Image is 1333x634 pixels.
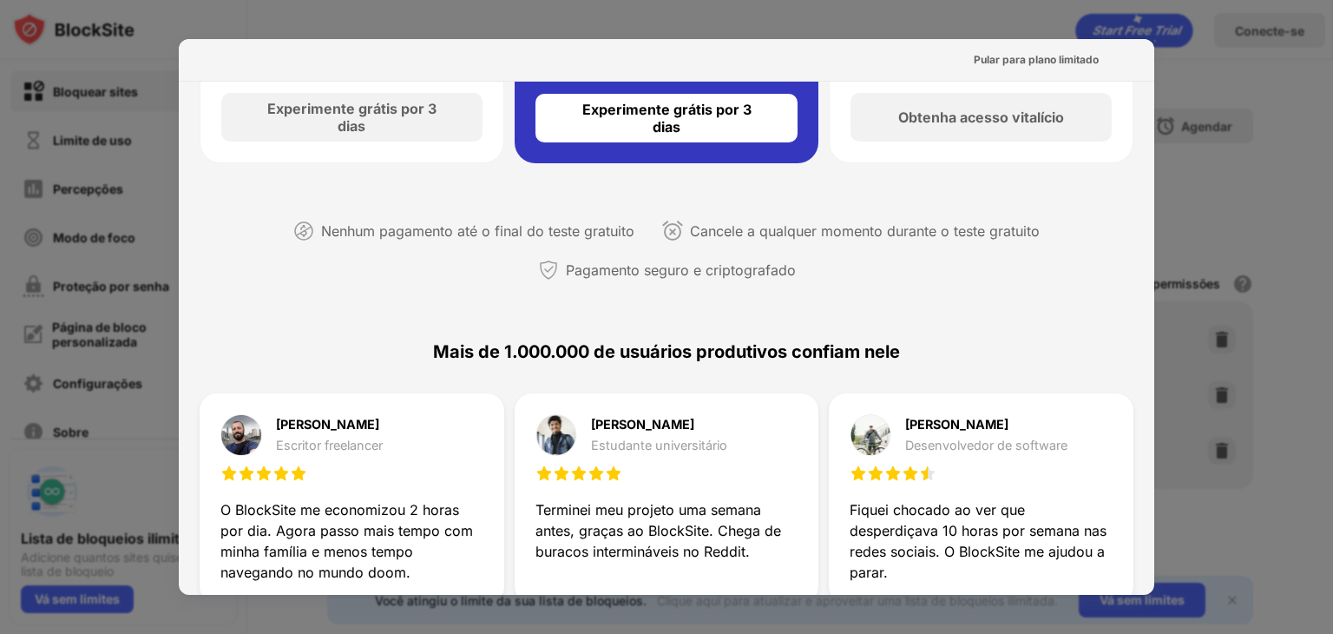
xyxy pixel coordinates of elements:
img: estrela [220,465,238,482]
img: cancelar a qualquer momento [662,221,683,241]
font: O BlockSite me economizou 2 horas por dia. Agora passo mais tempo com minha família e menos tempo... [220,501,473,581]
img: estrela [902,465,919,482]
font: Escritor freelancer [276,438,383,452]
img: estrela [290,465,307,482]
img: estrela [570,465,588,482]
font: Mais de 1.000.000 de usuários produtivos confiam nele [433,341,900,362]
img: pagamento seguro [538,260,559,281]
font: Desenvolvedor de software [905,438,1067,452]
font: Cancele a qualquer momento durante o teste gratuito [690,222,1040,240]
img: estrela [273,465,290,482]
font: [PERSON_NAME] [905,417,1008,432]
img: estrela [884,465,902,482]
font: Nenhum pagamento até o final do teste gratuito [321,222,634,240]
font: Experimente grátis por 3 dias [267,100,437,135]
font: Experimente grátis por 3 dias [582,101,752,135]
font: Terminei meu projeto uma semana antes, graças ao BlockSite. Chega de buracos intermináveis no Red... [535,501,781,560]
font: Pular para plano limitado [974,53,1099,66]
img: testimonial-purchase-1.jpg [220,414,262,456]
img: testimonial-purchase-3.jpg [850,414,891,456]
font: Pagamento seguro e criptografado [566,261,796,279]
img: estrela [553,465,570,482]
img: estrela [238,465,255,482]
font: Fiquei chocado ao ver que desperdiçava 10 horas por semana nas redes sociais. O BlockSite me ajud... [850,501,1106,581]
font: [PERSON_NAME] [276,417,379,432]
font: Obtenha acesso vitalício [898,109,1064,126]
img: estrela [850,465,867,482]
font: [PERSON_NAME] [591,417,694,432]
img: estrela [588,465,605,482]
font: Estudante universitário [591,438,727,452]
img: estrela [535,465,553,482]
img: estrela [919,465,936,482]
img: estrela [255,465,273,482]
img: não pagando [293,221,314,241]
img: estrela [867,465,884,482]
img: testimonial-purchase-2.jpg [535,414,577,456]
img: estrela [605,465,622,482]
